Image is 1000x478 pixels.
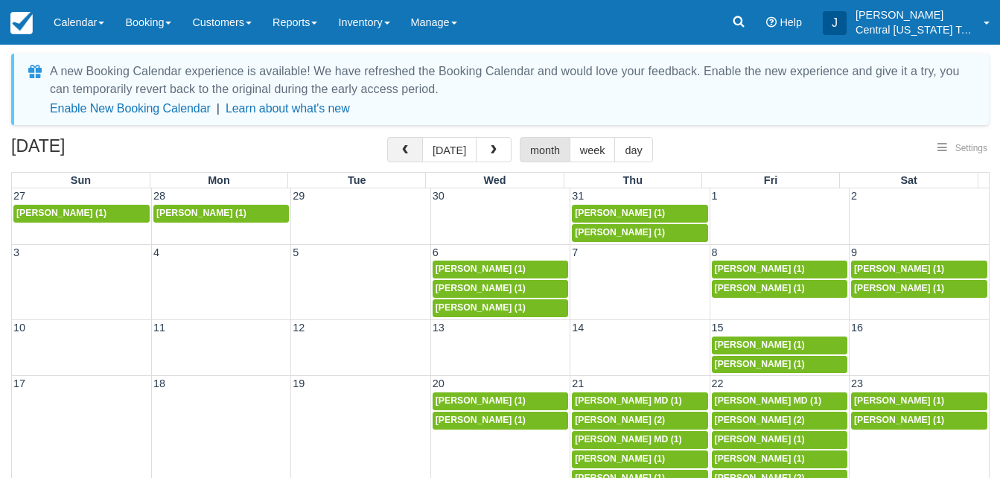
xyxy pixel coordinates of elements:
[50,101,211,116] button: Enable New Booking Calendar
[854,415,944,425] span: [PERSON_NAME] (1)
[575,227,665,238] span: [PERSON_NAME] (1)
[71,174,91,186] span: Sun
[955,143,987,153] span: Settings
[715,434,805,444] span: [PERSON_NAME] (1)
[226,102,350,115] a: Learn about what's new
[291,322,306,334] span: 12
[715,453,805,464] span: [PERSON_NAME] (1)
[570,190,585,202] span: 31
[851,392,987,410] a: [PERSON_NAME] (1)
[436,302,526,313] span: [PERSON_NAME] (1)
[11,137,200,165] h2: [DATE]
[433,261,568,278] a: [PERSON_NAME] (1)
[572,392,707,410] a: [PERSON_NAME] MD (1)
[436,395,526,406] span: [PERSON_NAME] (1)
[436,283,526,293] span: [PERSON_NAME] (1)
[854,283,944,293] span: [PERSON_NAME] (1)
[572,431,707,449] a: [PERSON_NAME] MD (1)
[572,205,707,223] a: [PERSON_NAME] (1)
[431,246,440,258] span: 6
[572,224,707,242] a: [PERSON_NAME] (1)
[291,246,300,258] span: 5
[570,137,616,162] button: week
[712,450,847,468] a: [PERSON_NAME] (1)
[929,138,996,159] button: Settings
[850,246,859,258] span: 9
[433,299,568,317] a: [PERSON_NAME] (1)
[152,246,161,258] span: 4
[854,395,944,406] span: [PERSON_NAME] (1)
[575,415,665,425] span: [PERSON_NAME] (2)
[851,412,987,430] a: [PERSON_NAME] (1)
[710,322,725,334] span: 15
[575,434,681,444] span: [PERSON_NAME] MD (1)
[715,264,805,274] span: [PERSON_NAME] (1)
[575,208,665,218] span: [PERSON_NAME] (1)
[152,377,167,389] span: 18
[572,412,707,430] a: [PERSON_NAME] (2)
[16,208,106,218] span: [PERSON_NAME] (1)
[850,377,864,389] span: 23
[436,415,526,425] span: [PERSON_NAME] (1)
[712,431,847,449] a: [PERSON_NAME] (1)
[614,137,652,162] button: day
[712,412,847,430] a: [PERSON_NAME] (2)
[851,280,987,298] a: [PERSON_NAME] (1)
[715,340,805,350] span: [PERSON_NAME] (1)
[766,17,777,28] i: Help
[50,63,971,98] div: A new Booking Calendar experience is available! We have refreshed the Booking Calendar and would ...
[715,395,821,406] span: [PERSON_NAME] MD (1)
[850,322,864,334] span: 16
[710,190,719,202] span: 1
[433,412,568,430] a: [PERSON_NAME] (1)
[710,377,725,389] span: 22
[10,12,33,34] img: checkfront-main-nav-mini-logo.png
[712,261,847,278] a: [PERSON_NAME] (1)
[156,208,246,218] span: [PERSON_NAME] (1)
[12,190,27,202] span: 27
[431,190,446,202] span: 30
[856,22,975,37] p: Central [US_STATE] Tours
[291,377,306,389] span: 19
[712,337,847,354] a: [PERSON_NAME] (1)
[12,246,21,258] span: 3
[12,377,27,389] span: 17
[710,246,719,258] span: 8
[217,102,220,115] span: |
[431,322,446,334] span: 13
[712,392,847,410] a: [PERSON_NAME] MD (1)
[850,190,859,202] span: 2
[715,415,805,425] span: [PERSON_NAME] (2)
[856,7,975,22] p: [PERSON_NAME]
[572,450,707,468] a: [PERSON_NAME] (1)
[12,322,27,334] span: 10
[153,205,289,223] a: [PERSON_NAME] (1)
[13,205,150,223] a: [PERSON_NAME] (1)
[575,395,681,406] span: [PERSON_NAME] MD (1)
[291,190,306,202] span: 29
[851,261,987,278] a: [PERSON_NAME] (1)
[152,322,167,334] span: 11
[570,377,585,389] span: 21
[780,16,802,28] span: Help
[764,174,777,186] span: Fri
[575,453,665,464] span: [PERSON_NAME] (1)
[436,264,526,274] span: [PERSON_NAME] (1)
[431,377,446,389] span: 20
[715,283,805,293] span: [PERSON_NAME] (1)
[570,322,585,334] span: 14
[520,137,570,162] button: month
[854,264,944,274] span: [PERSON_NAME] (1)
[433,392,568,410] a: [PERSON_NAME] (1)
[623,174,643,186] span: Thu
[208,174,230,186] span: Mon
[348,174,366,186] span: Tue
[712,356,847,374] a: [PERSON_NAME] (1)
[483,174,506,186] span: Wed
[570,246,579,258] span: 7
[152,190,167,202] span: 28
[715,359,805,369] span: [PERSON_NAME] (1)
[900,174,917,186] span: Sat
[712,280,847,298] a: [PERSON_NAME] (1)
[433,280,568,298] a: [PERSON_NAME] (1)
